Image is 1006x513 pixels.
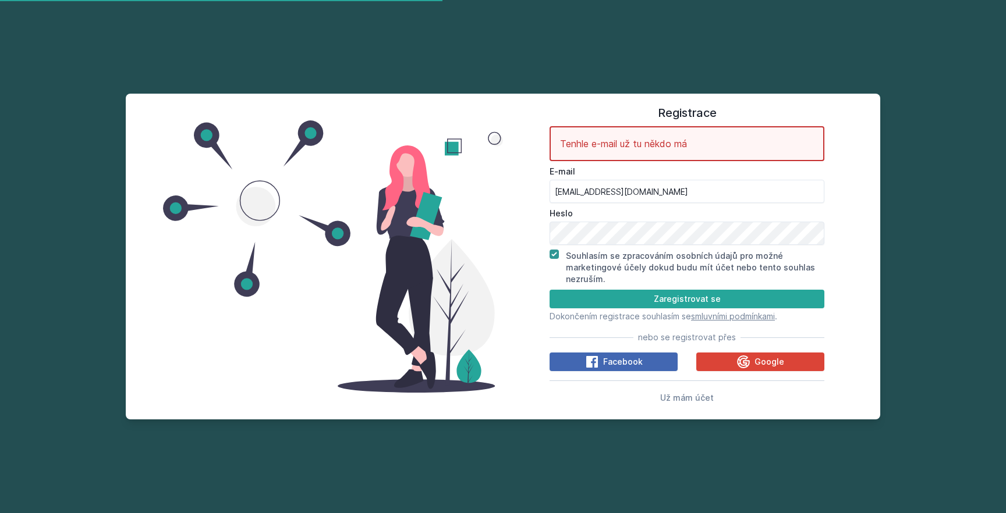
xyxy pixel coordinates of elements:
div: Tenhle e-mail už tu někdo má [550,126,824,161]
span: Facebook [603,356,643,368]
button: Zaregistrovat se [550,290,824,308]
span: Už mám účet [660,393,714,402]
h1: Registrace [550,104,824,122]
span: Google [754,356,784,368]
button: Už mám účet [660,390,714,404]
button: Facebook [550,352,678,371]
span: nebo se registrovat přes [638,332,736,343]
label: Heslo [550,208,824,219]
label: E-mail [550,166,824,177]
label: Souhlasím se zpracováním osobních údajů pro možné marketingové účely dokud budu mít účet nebo ten... [566,251,815,284]
input: Tvoje e-mailová adresa [550,180,824,203]
p: Dokončením registrace souhlasím se . [550,311,824,322]
button: Google [696,352,824,371]
a: smluvními podmínkami [691,311,775,321]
